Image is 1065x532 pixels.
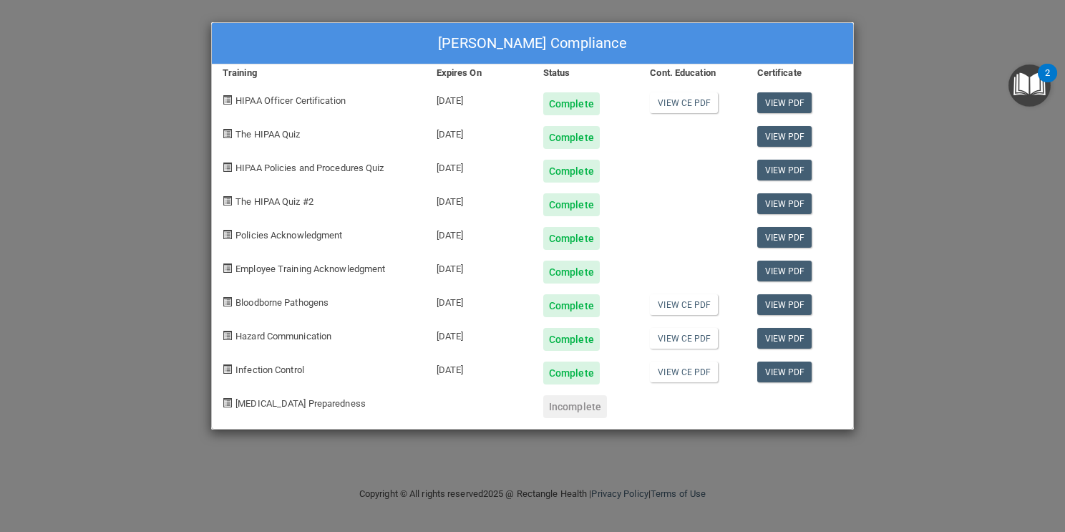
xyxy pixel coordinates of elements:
[426,115,532,149] div: [DATE]
[650,362,718,382] a: View CE PDF
[757,328,812,349] a: View PDF
[426,216,532,250] div: [DATE]
[757,261,812,281] a: View PDF
[543,160,600,183] div: Complete
[757,362,812,382] a: View PDF
[426,149,532,183] div: [DATE]
[650,294,718,315] a: View CE PDF
[235,263,385,274] span: Employee Training Acknowledgment
[757,126,812,147] a: View PDF
[212,64,426,82] div: Training
[543,227,600,250] div: Complete
[532,64,639,82] div: Status
[426,82,532,115] div: [DATE]
[1045,73,1050,92] div: 2
[426,250,532,284] div: [DATE]
[426,351,532,385] div: [DATE]
[543,294,600,317] div: Complete
[426,284,532,317] div: [DATE]
[235,230,342,241] span: Policies Acknowledgment
[757,227,812,248] a: View PDF
[650,328,718,349] a: View CE PDF
[543,126,600,149] div: Complete
[235,364,304,375] span: Infection Control
[1008,64,1051,107] button: Open Resource Center, 2 new notifications
[235,196,313,207] span: The HIPAA Quiz #2
[543,261,600,284] div: Complete
[235,95,346,106] span: HIPAA Officer Certification
[543,92,600,115] div: Complete
[543,362,600,385] div: Complete
[757,193,812,214] a: View PDF
[426,183,532,216] div: [DATE]
[235,297,329,308] span: Bloodborne Pathogens
[235,163,384,173] span: HIPAA Policies and Procedures Quiz
[757,294,812,315] a: View PDF
[235,129,300,140] span: The HIPAA Quiz
[543,328,600,351] div: Complete
[235,331,331,342] span: Hazard Communication
[757,160,812,180] a: View PDF
[639,64,746,82] div: Cont. Education
[426,64,532,82] div: Expires On
[543,193,600,216] div: Complete
[650,92,718,113] a: View CE PDF
[747,64,853,82] div: Certificate
[235,398,366,409] span: [MEDICAL_DATA] Preparedness
[757,92,812,113] a: View PDF
[212,23,853,64] div: [PERSON_NAME] Compliance
[543,395,607,418] div: Incomplete
[426,317,532,351] div: [DATE]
